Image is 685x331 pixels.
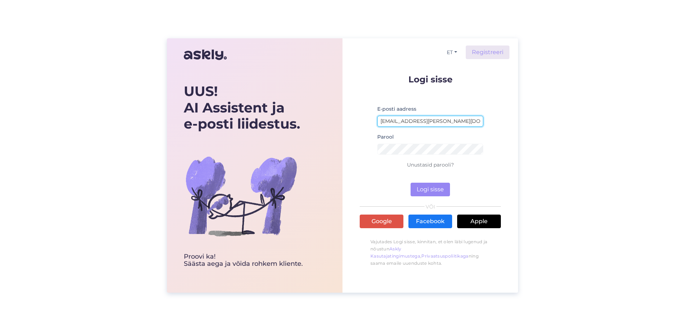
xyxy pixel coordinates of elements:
img: bg-askly [184,139,298,253]
button: ET [444,47,460,58]
a: Registreeri [466,45,509,59]
label: E-posti aadress [377,105,416,113]
a: Unustasid parooli? [407,162,454,168]
span: VÕI [425,204,436,209]
p: Vajutades Logi sisse, kinnitan, et olen läbi lugenud ja nõustun , ning saama emaile uuenduste kohta. [360,235,501,270]
a: Privaatsuspoliitikaga [421,253,468,259]
p: Logi sisse [360,75,501,84]
a: Google [360,215,403,228]
a: Apple [457,215,501,228]
a: Askly Kasutajatingimustega [370,246,420,259]
label: Parool [377,133,394,141]
input: Sisesta e-posti aadress [377,116,483,127]
div: Proovi ka! Säästa aega ja võida rohkem kliente. [184,253,303,268]
button: Logi sisse [411,183,450,196]
a: Facebook [408,215,452,228]
img: Askly [184,46,227,63]
div: UUS! AI Assistent ja e-posti liidestus. [184,83,303,132]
